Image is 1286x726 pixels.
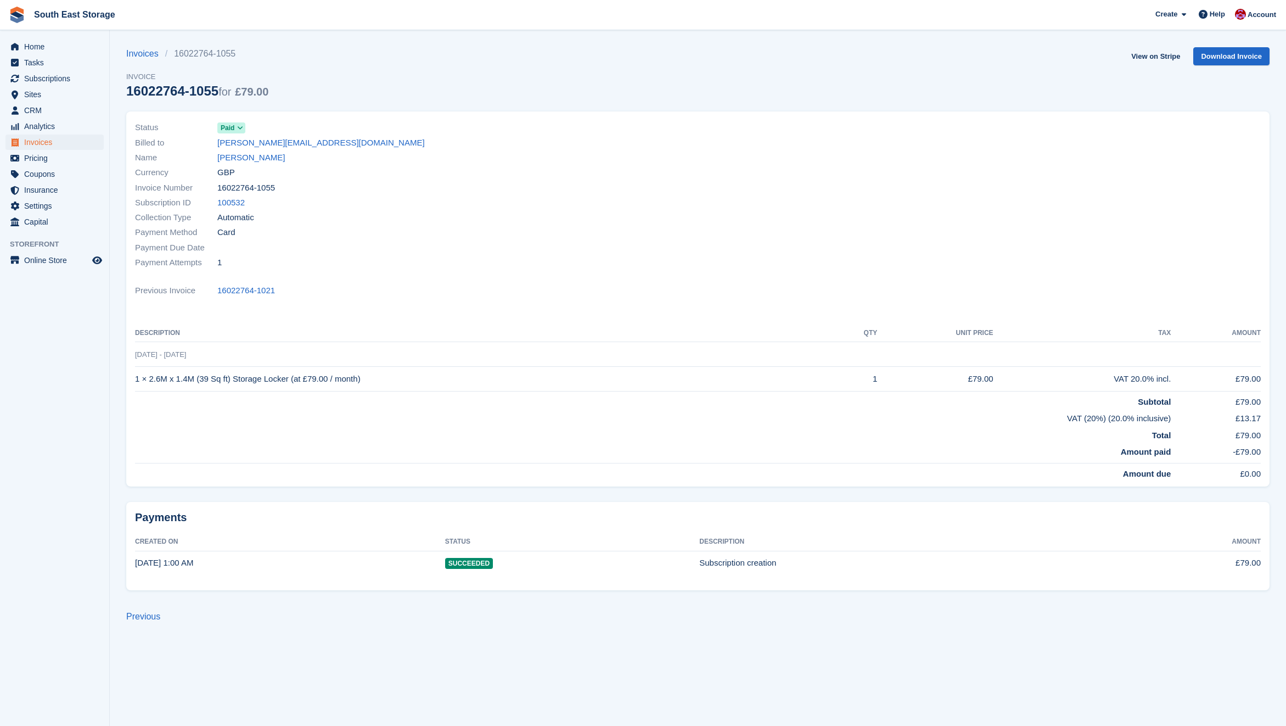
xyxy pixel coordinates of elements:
strong: Amount due [1123,469,1171,478]
span: Analytics [24,119,90,134]
span: Pricing [24,150,90,166]
span: £79.00 [235,86,268,98]
th: Amount [1108,533,1261,551]
span: 1 [217,256,222,269]
span: Create [1155,9,1177,20]
span: Subscriptions [24,71,90,86]
span: Sites [24,87,90,102]
a: Preview store [91,254,104,267]
span: Payment Due Date [135,242,217,254]
img: Roger Norris [1235,9,1246,20]
th: Amount [1171,325,1261,342]
span: Tasks [24,55,90,70]
span: Payment Method [135,226,217,239]
td: -£79.00 [1171,442,1261,463]
a: [PERSON_NAME][EMAIL_ADDRESS][DOMAIN_NAME] [217,137,425,149]
td: £0.00 [1171,463,1261,480]
span: Coupons [24,166,90,182]
td: £79.00 [877,367,993,392]
a: menu [5,71,104,86]
img: stora-icon-8386f47178a22dfd0bd8f6a31ec36ba5ce8667c1dd55bd0f319d3a0aa187defe.svg [9,7,25,23]
a: View on Stripe [1127,47,1184,65]
span: CRM [24,103,90,118]
th: QTY [835,325,878,342]
th: Status [445,533,700,551]
a: menu [5,39,104,54]
span: Succeeded [445,558,493,569]
td: £13.17 [1171,408,1261,425]
span: Currency [135,166,217,179]
a: menu [5,119,104,134]
span: Invoices [24,135,90,150]
span: 16022764-1055 [217,182,275,194]
span: Invoice [126,71,268,82]
span: Insurance [24,182,90,198]
nav: breadcrumbs [126,47,268,60]
span: Collection Type [135,211,217,224]
td: £79.00 [1171,367,1261,392]
a: menu [5,87,104,102]
td: £79.00 [1108,551,1261,575]
th: Unit Price [877,325,993,342]
span: Invoice Number [135,182,217,194]
a: 100532 [217,197,245,209]
th: Created On [135,533,445,551]
a: menu [5,55,104,70]
div: 16022764-1055 [126,83,268,98]
h2: Payments [135,511,1261,524]
th: Description [135,325,835,342]
a: Paid [217,121,245,134]
span: Account [1248,9,1276,20]
time: 2025-08-16 00:00:42 UTC [135,558,193,567]
td: £79.00 [1171,391,1261,408]
a: menu [5,166,104,182]
a: Invoices [126,47,165,60]
span: Storefront [10,239,109,250]
a: Download Invoice [1193,47,1270,65]
a: menu [5,135,104,150]
a: menu [5,182,104,198]
span: Name [135,152,217,164]
span: GBP [217,166,235,179]
a: menu [5,198,104,214]
td: 1 [835,367,878,392]
a: menu [5,253,104,268]
span: Capital [24,214,90,230]
th: Description [699,533,1107,551]
a: menu [5,103,104,118]
span: Previous Invoice [135,284,217,297]
a: menu [5,214,104,230]
span: Billed to [135,137,217,149]
th: Tax [993,325,1171,342]
td: 1 × 2.6M x 1.4M (39 Sq ft) Storage Locker (at £79.00 / month) [135,367,835,392]
td: VAT (20%) (20.0% inclusive) [135,408,1171,425]
span: [DATE] - [DATE] [135,350,186,359]
span: Online Store [24,253,90,268]
span: Settings [24,198,90,214]
a: 16022764-1021 [217,284,275,297]
a: South East Storage [30,5,120,24]
strong: Amount paid [1121,447,1171,456]
strong: Subtotal [1138,397,1171,406]
span: Help [1210,9,1225,20]
span: Home [24,39,90,54]
span: for [218,86,231,98]
span: Paid [221,123,234,133]
div: VAT 20.0% incl. [993,373,1171,386]
span: Subscription ID [135,197,217,209]
span: Status [135,121,217,134]
a: [PERSON_NAME] [217,152,285,164]
td: £79.00 [1171,425,1261,442]
strong: Total [1152,431,1171,440]
a: Previous [126,612,160,621]
span: Payment Attempts [135,256,217,269]
td: Subscription creation [699,551,1107,575]
span: Automatic [217,211,254,224]
span: Card [217,226,235,239]
a: menu [5,150,104,166]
